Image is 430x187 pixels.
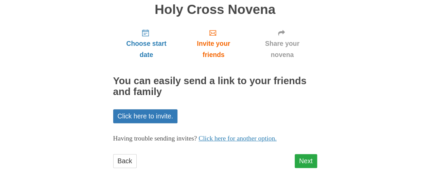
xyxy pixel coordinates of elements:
a: Next [295,154,317,168]
h2: You can easily send a link to your friends and family [113,76,317,97]
a: Invite your friends [179,23,247,64]
span: Having trouble sending invites? [113,135,197,142]
a: Click here for another option. [199,135,277,142]
span: Choose start date [120,38,173,60]
a: Back [113,154,137,168]
a: Choose start date [113,23,180,64]
a: Click here to invite. [113,109,178,123]
span: Invite your friends [186,38,240,60]
a: Share your novena [247,23,317,64]
span: Share your novena [254,38,310,60]
h1: Holy Cross Novena [113,2,317,17]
